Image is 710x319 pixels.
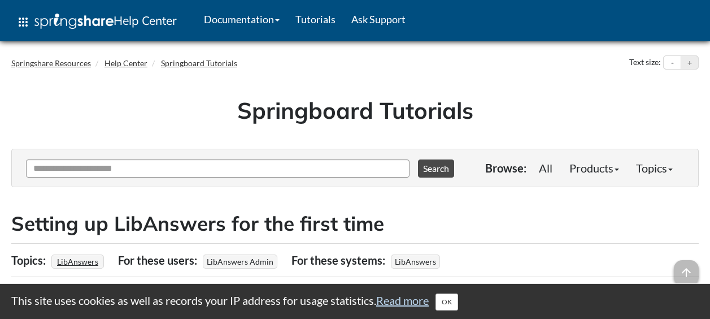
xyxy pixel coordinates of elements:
[55,253,100,270] a: LibAnswers
[118,249,200,271] div: For these users:
[20,94,690,126] h1: Springboard Tutorials
[104,58,147,68] a: Help Center
[435,294,458,311] button: Close
[343,5,413,33] a: Ask Support
[664,56,681,70] button: Decrease text size
[674,261,699,275] a: arrow_upward
[376,294,429,307] a: Read more
[628,157,681,179] a: Topics
[16,15,30,29] span: apps
[681,56,698,70] button: Increase text size
[11,249,49,271] div: Topics:
[11,210,699,238] h2: Setting up LibAnswers for the first time
[288,5,343,33] a: Tutorials
[561,157,628,179] a: Products
[8,5,185,39] a: apps Help Center
[418,159,454,178] button: Search
[391,255,440,269] span: LibAnswers
[114,13,177,28] span: Help Center
[530,157,561,179] a: All
[34,14,114,29] img: Springshare
[674,260,699,285] span: arrow_upward
[627,55,663,70] div: Text size:
[161,58,237,68] a: Springboard Tutorials
[485,160,526,176] p: Browse:
[11,58,91,68] a: Springshare Resources
[203,255,277,269] span: LibAnswers Admin
[291,249,388,271] div: For these systems:
[196,5,288,33] a: Documentation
